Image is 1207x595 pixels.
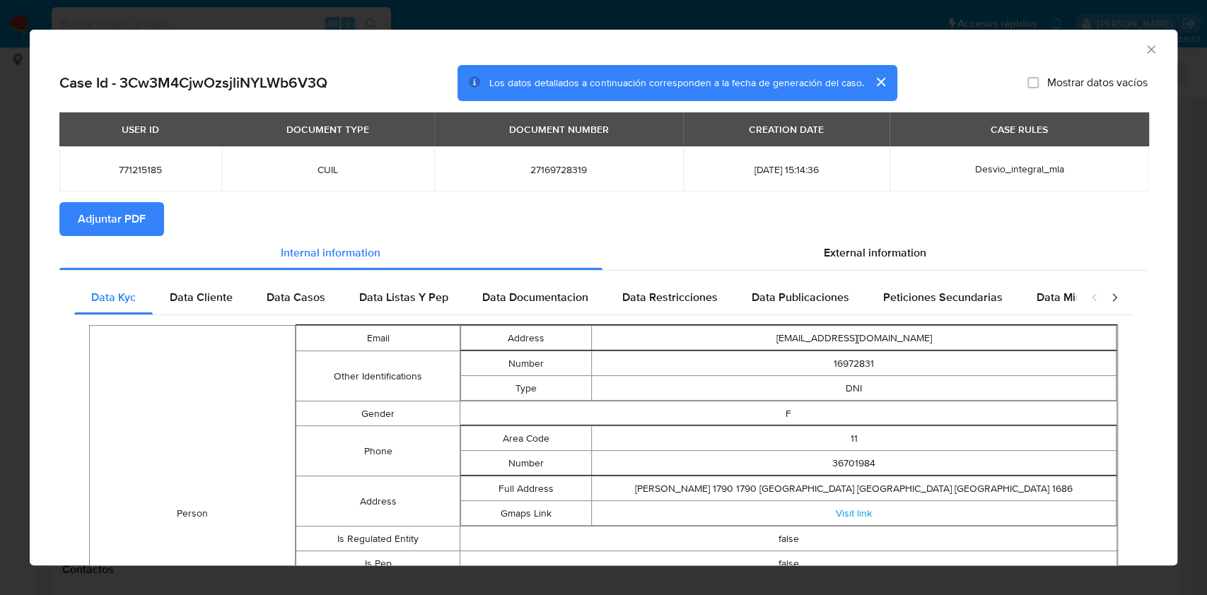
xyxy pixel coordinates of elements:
span: Data Kyc [91,289,136,305]
td: F [460,401,1117,426]
span: Data Minoridad [1037,289,1114,305]
span: Peticiones Secundarias [883,289,1003,305]
td: Area Code [461,426,592,451]
td: [EMAIL_ADDRESS][DOMAIN_NAME] [592,326,1116,350]
td: DNI [592,376,1116,401]
div: closure-recommendation-modal [30,30,1177,565]
span: CUIL [238,163,417,176]
span: Data Casos [267,289,325,305]
a: Visit link [836,506,872,520]
td: Address [296,476,460,526]
button: Cerrar ventana [1144,42,1157,55]
td: 16972831 [592,351,1116,376]
span: Data Restricciones [622,289,718,305]
span: Mostrar datos vacíos [1047,76,1148,90]
td: Type [461,376,592,401]
div: Detailed info [59,236,1148,270]
div: USER ID [113,117,168,141]
td: Phone [296,426,460,476]
div: DOCUMENT NUMBER [501,117,617,141]
td: Address [461,326,592,350]
td: Number [461,451,592,476]
span: Data Cliente [170,289,233,305]
div: CREATION DATE [740,117,832,141]
td: false [460,526,1117,551]
td: 11 [592,426,1116,451]
span: Data Listas Y Pep [359,289,448,305]
td: Is Pep [296,551,460,576]
div: Detailed internal info [74,281,1076,314]
span: Internal information [281,245,380,261]
div: DOCUMENT TYPE [278,117,378,141]
span: Data Documentacion [482,289,588,305]
div: CASE RULES [982,117,1056,141]
span: 27169728319 [451,163,665,176]
td: false [460,551,1117,576]
input: Mostrar datos vacíos [1027,77,1039,88]
span: [DATE] 15:14:36 [700,163,873,176]
span: 771215185 [76,163,204,176]
span: Adjuntar PDF [78,204,146,235]
span: Los datos detallados a continuación corresponden a la fecha de generación del caso. [489,76,863,90]
button: cerrar [863,65,897,99]
td: 36701984 [592,451,1116,476]
button: Adjuntar PDF [59,202,164,236]
td: Number [461,351,592,376]
td: Email [296,326,460,351]
td: Full Address [461,476,592,501]
h2: Case Id - 3Cw3M4CjwOzsjliNYLWb6V3Q [59,73,327,92]
span: External information [824,245,926,261]
span: Desvio_integral_mla [974,162,1063,176]
td: [PERSON_NAME] 1790 1790 [GEOGRAPHIC_DATA] [GEOGRAPHIC_DATA] [GEOGRAPHIC_DATA] 1686 [592,476,1116,501]
td: Other Identifications [296,351,460,401]
td: Gmaps Link [461,501,592,526]
td: Is Regulated Entity [296,526,460,551]
span: Data Publicaciones [752,289,849,305]
td: Gender [296,401,460,426]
